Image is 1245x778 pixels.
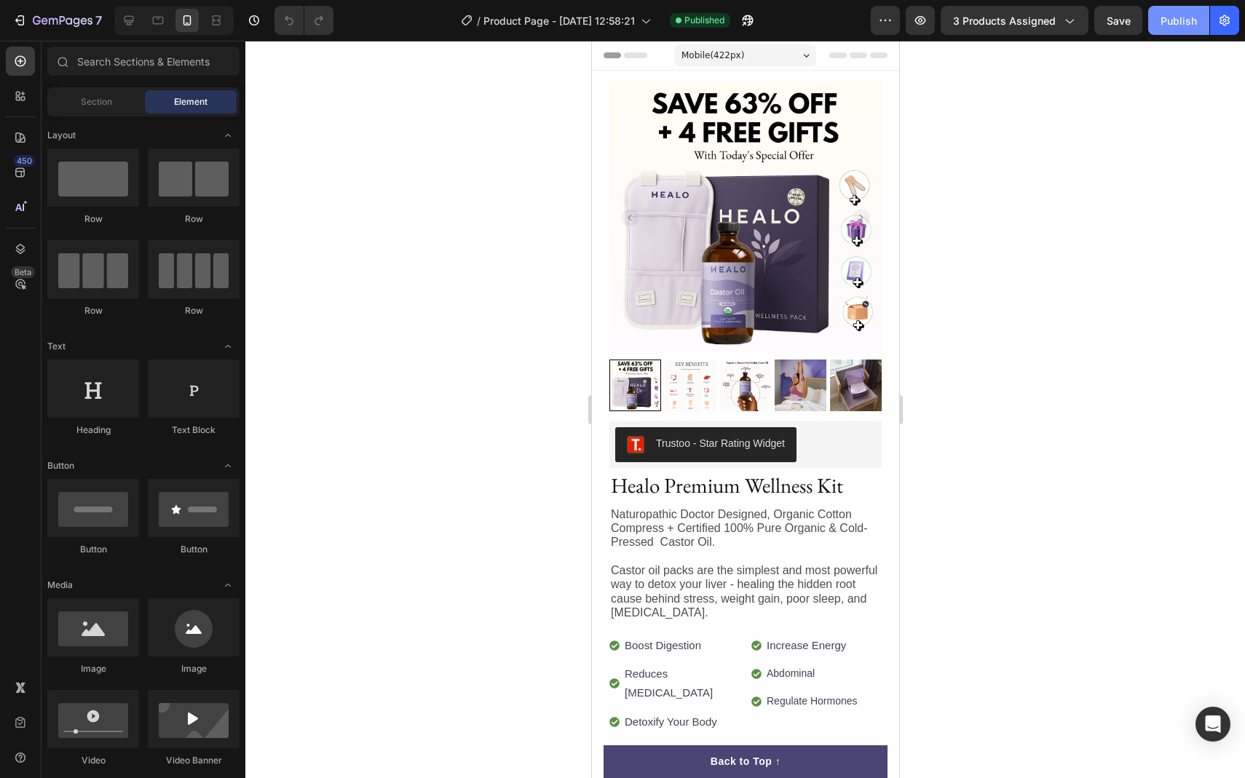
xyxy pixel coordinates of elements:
div: Beta [11,266,35,278]
span: Save [1107,15,1131,27]
span: Published [684,14,724,27]
div: Undo/Redo [274,6,333,35]
span: Toggle open [216,335,240,358]
span: 3 products assigned [953,13,1056,28]
p: 7 [95,12,102,29]
span: Toggle open [216,124,240,147]
div: Text Block [148,424,240,437]
span: Toggle open [216,454,240,477]
span: Toggle open [216,573,240,597]
span: Section [81,95,112,108]
div: Row [47,304,139,317]
div: 450 [14,155,35,167]
button: Publish [1148,6,1209,35]
div: Open Intercom Messenger [1195,707,1230,742]
span: Text [47,340,66,353]
div: Publish [1161,13,1197,28]
span: / [477,13,481,28]
div: Row [148,304,240,317]
span: Media [47,579,73,592]
span: Element [174,95,207,108]
button: 7 [6,6,108,35]
div: Row [47,213,139,226]
div: Video [47,754,139,767]
div: Image [47,662,139,675]
div: Image [148,662,240,675]
div: Row [148,213,240,226]
button: Save [1094,6,1142,35]
input: Search Sections & Elements [47,47,240,76]
iframe: Design area [592,41,899,778]
span: Product Page - [DATE] 12:58:21 [483,13,635,28]
span: Layout [47,129,76,142]
div: Heading [47,424,139,437]
div: Button [148,543,240,556]
span: Button [47,459,74,472]
div: Button [47,543,139,556]
button: 3 products assigned [941,6,1088,35]
div: Video Banner [148,754,240,767]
